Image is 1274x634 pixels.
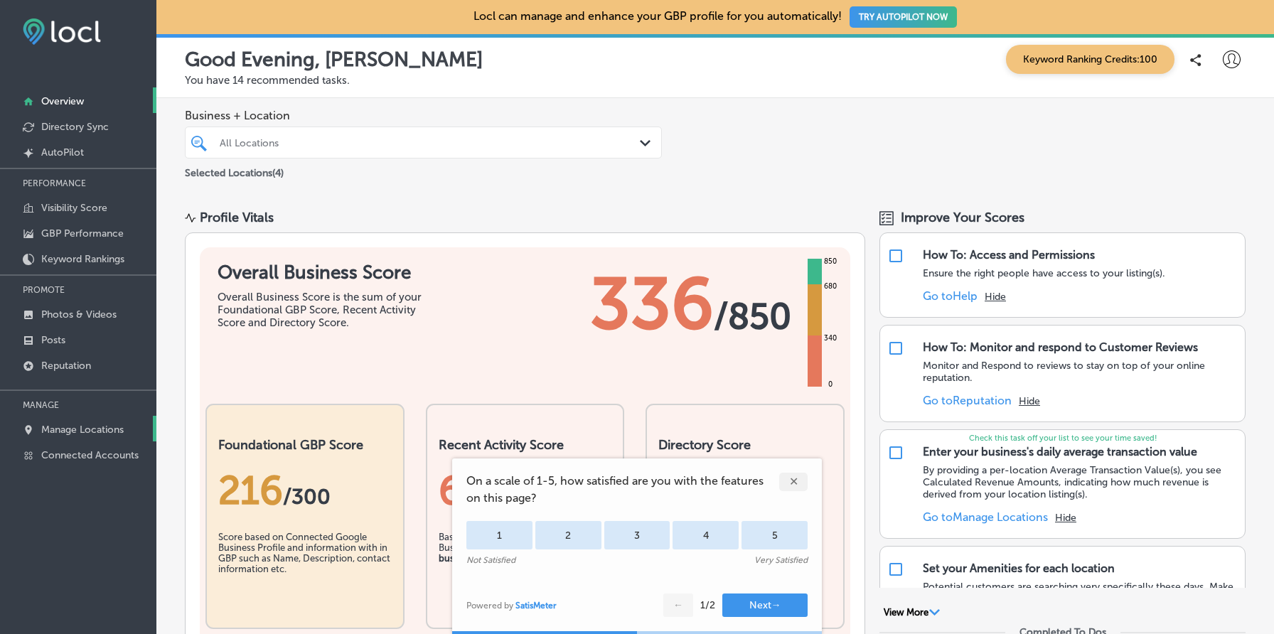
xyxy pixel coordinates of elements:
[218,291,431,329] div: Overall Business Score is the sum of your Foundational GBP Score, Recent Activity Score and Direc...
[23,18,101,45] img: fda3e92497d09a02dc62c9cd864e3231.png
[923,267,1165,279] p: Ensure the right people have access to your listing(s).
[41,95,84,107] p: Overview
[185,74,1246,87] p: You have 14 recommended tasks.
[41,334,65,346] p: Posts
[850,6,957,28] button: TRY AUTOPILOT NOW
[466,555,515,565] div: Not Satisfied
[41,424,124,436] p: Manage Locations
[779,473,808,491] div: ✕
[658,437,832,453] h2: Directory Score
[901,210,1024,225] span: Improve Your Scores
[439,532,612,603] div: Based on of your Google Business Profile .
[185,48,483,71] p: Good Evening, [PERSON_NAME]
[466,473,779,507] span: On a scale of 1-5, how satisfied are you with the features on this page?
[218,437,392,453] h2: Foundational GBP Score
[200,210,274,225] div: Profile Vitals
[41,449,139,461] p: Connected Accounts
[714,295,791,338] span: / 850
[41,360,91,372] p: Reputation
[41,202,107,214] p: Visibility Score
[923,248,1095,262] div: How To: Access and Permissions
[466,601,557,611] div: Powered by
[1019,395,1040,407] button: Hide
[590,262,714,347] span: 336
[821,281,840,292] div: 680
[283,484,331,510] span: / 300
[923,340,1198,354] div: How To: Monitor and respond to Customer Reviews
[1006,45,1174,74] span: Keyword Ranking Credits: 100
[742,521,808,549] div: 5
[923,510,1048,524] a: Go toManage Locations
[673,521,739,549] div: 4
[604,521,670,549] div: 3
[754,555,808,565] div: Very Satisfied
[880,434,1245,443] p: Check this task off your list to see your time saved!
[439,542,576,564] b: promoting your business
[923,581,1238,617] p: Potential customers are searching very specifically these days. Make sure your amenities are set ...
[700,599,715,611] div: 1 / 2
[821,333,840,344] div: 340
[879,606,944,619] button: View More
[218,262,431,284] h1: Overall Business Score
[466,521,532,549] div: 1
[439,467,612,514] div: 62
[41,308,117,321] p: Photos & Videos
[923,445,1197,458] div: Enter your business's daily average transaction value
[218,467,392,514] div: 216
[722,593,808,617] button: Next→
[515,601,557,611] a: SatisMeter
[218,532,392,603] div: Score based on Connected Google Business Profile and information with in GBP such as Name, Descri...
[923,289,978,303] a: Go toHelp
[923,464,1238,500] p: By providing a per-location Average Transaction Value(s), you see Calculated Revenue Amounts, ind...
[41,253,124,265] p: Keyword Rankings
[41,146,84,158] p: AutoPilot
[923,394,1012,407] a: Go toReputation
[185,161,284,179] p: Selected Locations ( 4 )
[41,227,124,240] p: GBP Performance
[821,256,840,267] div: 850
[1055,512,1076,524] button: Hide
[41,121,109,133] p: Directory Sync
[439,437,612,453] h2: Recent Activity Score
[663,593,693,617] button: ←
[923,360,1238,384] p: Monitor and Respond to reviews to stay on top of your online reputation.
[220,136,641,149] div: All Locations
[185,109,662,122] span: Business + Location
[535,521,601,549] div: 2
[923,562,1115,575] div: Set your Amenities for each location
[985,291,1006,303] button: Hide
[825,379,835,390] div: 0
